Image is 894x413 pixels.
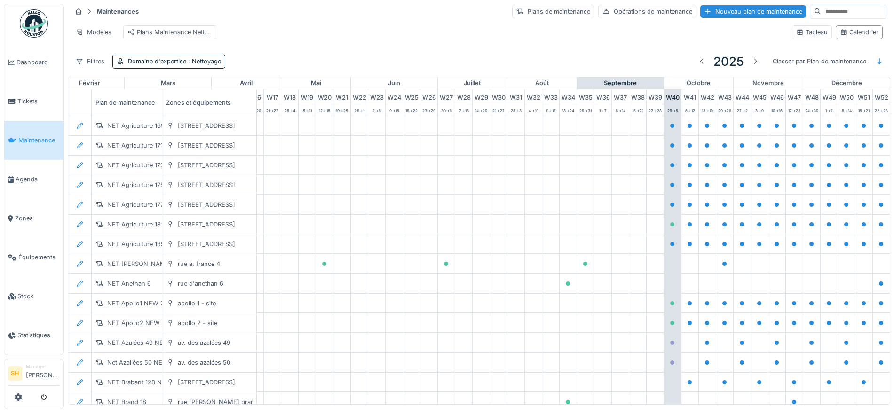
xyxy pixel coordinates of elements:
div: W 30 [490,89,507,104]
div: [STREET_ADDRESS] [178,240,235,249]
div: avril [212,77,281,89]
div: 8 -> 14 [838,104,855,116]
div: 9 -> 15 [386,104,403,116]
div: W 29 [473,89,490,104]
div: W 44 [734,89,751,104]
div: av. des azalées 50 [178,358,230,367]
div: W 50 [838,89,855,104]
div: rue a. france 4 [178,259,220,268]
div: W 27 [438,89,455,104]
div: W 33 [542,89,559,104]
div: W 23 [368,89,385,104]
span: Maintenance [18,136,60,145]
div: Nouveau plan de maintenance [700,5,806,18]
div: Manager [26,363,60,370]
div: NET Azalées 49 NEW 2025/2026 [107,338,204,347]
div: Plans Maintenance Nettoyage [127,28,213,37]
div: NET [PERSON_NAME] 4 [107,259,177,268]
div: W 24 [386,89,403,104]
div: 15 -> 21 [629,104,646,116]
div: NET Apollo2 NEW 2025/2026 [107,319,194,327]
span: Zones [15,214,60,223]
div: Plans de maintenance [512,5,594,18]
div: 21 -> 27 [490,104,507,116]
div: NET Agriculture 169 NEW 2025/2026 [107,121,215,130]
a: SH Manager[PERSON_NAME] [8,363,60,386]
a: Maintenance [4,121,63,160]
div: [STREET_ADDRESS] [178,180,235,189]
div: W 37 [612,89,629,104]
div: NET Agriculture 177 NEW 2025/2026 [107,200,214,209]
div: 3 -> 9 [751,104,768,116]
span: : Nettoyage [186,58,221,65]
div: Domaine d'expertise [128,57,221,66]
div: 26 -> 1 [351,104,368,116]
div: 1 -> 7 [594,104,611,116]
div: W 47 [786,89,803,104]
span: Équipements [18,253,60,262]
div: W 31 [507,89,524,104]
div: 20 -> 26 [716,104,733,116]
div: Calendrier [840,28,878,37]
li: [PERSON_NAME] [26,363,60,383]
div: NET Anethan 6 [107,279,151,288]
div: août [507,77,577,89]
a: Statistiques [4,316,63,355]
div: Modèles [71,25,116,39]
div: mai [281,77,350,89]
div: 10 -> 16 [768,104,785,116]
div: av. des azalées 49 [178,338,230,347]
div: rue d'anethan 6 [178,279,223,288]
div: W 26 [420,89,437,104]
a: Agenda [4,160,63,199]
div: W 48 [803,89,820,104]
div: février [55,77,124,89]
div: W 21 [333,89,350,104]
div: 29 -> 5 [664,104,681,116]
div: 25 -> 31 [577,104,594,116]
div: 4 -> 10 [525,104,542,116]
img: Badge_color-CXgf-gQk.svg [20,9,48,38]
div: juin [351,77,437,89]
div: rue [PERSON_NAME] brand 18 [178,397,266,406]
div: 23 -> 29 [420,104,437,116]
div: 21 -> 27 [264,104,281,116]
div: 24 -> 30 [803,104,820,116]
div: 11 -> 17 [542,104,559,116]
div: mars [125,77,211,89]
div: NET Apollo1 NEW 2025/2026 [107,299,193,308]
div: apollo 1 - site [178,299,216,308]
li: SH [8,366,22,381]
div: 6 -> 12 [681,104,698,116]
a: Tickets [4,82,63,121]
div: W 22 [351,89,368,104]
div: Classer par Plan de maintenance [768,55,870,68]
a: Dashboard [4,43,63,82]
div: W 40 [664,89,681,104]
div: 18 -> 24 [560,104,577,116]
div: W 43 [716,89,733,104]
div: [STREET_ADDRESS] [178,161,235,170]
h3: 2025 [713,54,744,69]
div: W 35 [577,89,594,104]
div: 19 -> 25 [333,104,350,116]
strong: Maintenances [93,7,142,16]
div: Filtres [71,55,109,68]
div: juillet [438,77,507,89]
div: 7 -> 13 [455,104,472,116]
div: W 17 [264,89,281,104]
div: 27 -> 2 [734,104,751,116]
div: W 51 [855,89,872,104]
div: 8 -> 14 [612,104,629,116]
div: NET Agriculture 185 NEW 2025/2026 [107,240,215,249]
div: [STREET_ADDRESS] [178,141,235,150]
span: Stock [17,292,60,301]
div: septembre [577,77,664,89]
div: W 36 [594,89,611,104]
div: NET Agriculture 171 New 2025/2026 [107,141,212,150]
div: W 42 [699,89,716,104]
div: Net Azallées 50 NEW 2025/2026 [107,358,203,367]
div: NET Brabant 128 NEW 2025/2026 [107,378,206,387]
div: NET Agriculture 173 NEW 2025/2026 [107,161,215,170]
div: 16 -> 22 [403,104,420,116]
